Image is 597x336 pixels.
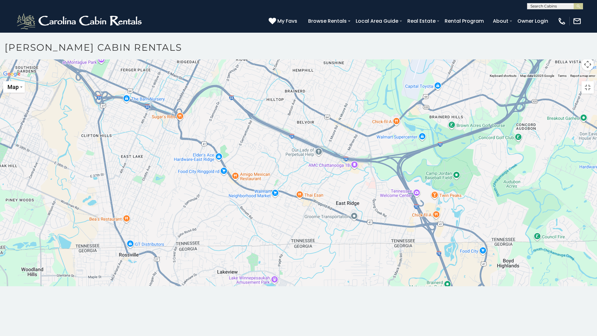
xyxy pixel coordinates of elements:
a: About [490,16,511,26]
a: Real Estate [404,16,439,26]
button: Toggle fullscreen view [581,81,594,94]
img: White-1-2.png [16,12,145,30]
a: My Favs [269,17,299,25]
button: Keyboard shortcuts [490,74,516,78]
a: Browse Rentals [305,16,350,26]
img: mail-regular-white.png [573,17,581,26]
span: My Favs [277,17,297,25]
a: Rental Program [442,16,487,26]
a: Owner Login [514,16,551,26]
img: phone-regular-white.png [558,17,566,26]
a: Local Area Guide [353,16,401,26]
